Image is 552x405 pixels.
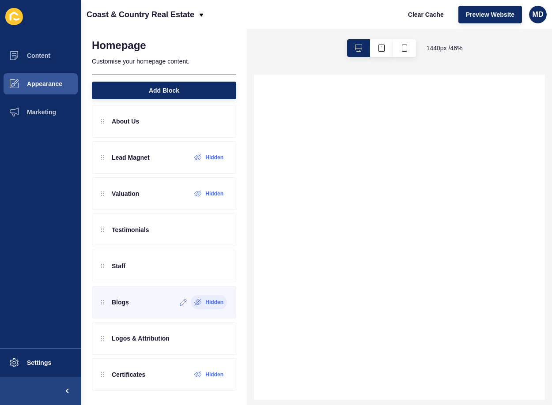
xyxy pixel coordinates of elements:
span: 1440 px / 46 % [427,44,463,52]
label: Hidden [205,299,223,306]
p: Staff [112,262,125,270]
p: Logos & Attribution [112,334,170,343]
button: Clear Cache [401,6,451,23]
p: Customise your homepage content. [92,52,236,71]
label: Hidden [205,371,223,378]
label: Hidden [205,190,223,197]
button: Preview Website [458,6,522,23]
p: Coast & Country Real Estate [87,4,194,26]
label: Hidden [205,154,223,161]
h1: Homepage [92,39,146,52]
span: MD [533,10,544,19]
p: Valuation [112,189,139,198]
span: Preview Website [466,10,514,19]
button: Add Block [92,82,236,99]
p: Testimonials [112,225,149,234]
p: About Us [112,117,139,126]
p: Certificates [112,370,145,379]
p: Lead Magnet [112,153,150,162]
p: Blogs [112,298,129,307]
span: Clear Cache [408,10,444,19]
span: Add Block [149,86,179,95]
